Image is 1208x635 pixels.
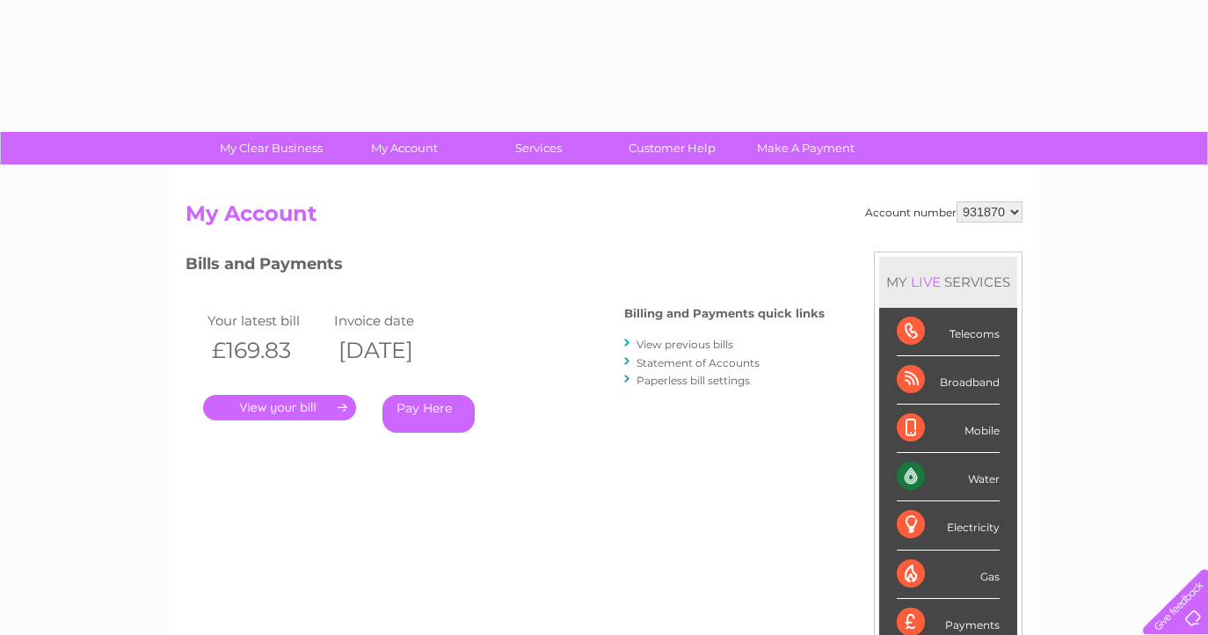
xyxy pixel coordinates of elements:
[897,551,1000,599] div: Gas
[199,132,344,164] a: My Clear Business
[637,356,760,369] a: Statement of Accounts
[186,201,1022,235] h2: My Account
[897,501,1000,550] div: Electricity
[897,405,1000,453] div: Mobile
[879,257,1017,307] div: MY SERVICES
[600,132,745,164] a: Customer Help
[330,309,456,332] td: Invoice date
[907,274,944,290] div: LIVE
[637,374,750,387] a: Paperless bill settings
[897,453,1000,501] div: Water
[203,309,330,332] td: Your latest bill
[466,132,611,164] a: Services
[186,252,825,282] h3: Bills and Payments
[624,307,825,320] h4: Billing and Payments quick links
[332,132,477,164] a: My Account
[637,338,733,351] a: View previous bills
[203,332,330,369] th: £169.83
[382,395,475,433] a: Pay Here
[733,132,878,164] a: Make A Payment
[897,356,1000,405] div: Broadband
[203,395,356,420] a: .
[330,332,456,369] th: [DATE]
[897,308,1000,356] div: Telecoms
[865,201,1022,223] div: Account number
